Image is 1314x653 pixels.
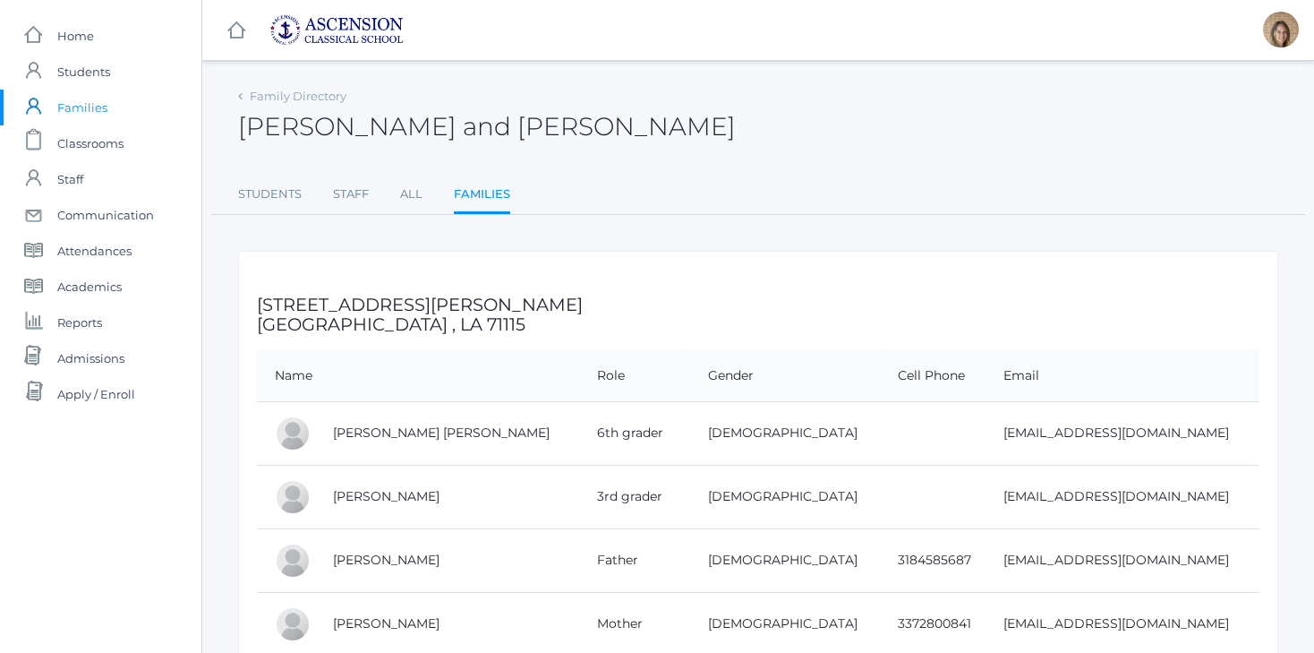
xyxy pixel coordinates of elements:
span: Families [57,90,107,125]
span: Academics [57,269,122,305]
div: Tyler Lash [275,543,311,579]
a: [PERSON_NAME] [333,615,439,632]
span: Students [57,54,110,90]
a: All [400,176,422,212]
a: [PERSON_NAME] [PERSON_NAME] [333,425,550,441]
div: Luke Lash [275,479,311,515]
td: Father [579,528,691,592]
td: 6th grader [579,401,691,465]
h3: [STREET_ADDRESS][PERSON_NAME] [GEOGRAPHIC_DATA] , LA 71115 [257,296,1259,334]
span: Home [57,18,94,54]
span: Communication [57,197,154,233]
td: [EMAIL_ADDRESS][DOMAIN_NAME] [985,528,1259,592]
a: 3372800841 [898,615,971,632]
td: [EMAIL_ADDRESS][DOMAIN_NAME] [985,401,1259,465]
a: Staff [333,176,369,212]
a: [PERSON_NAME] [333,488,439,504]
a: Family Directory [250,89,346,103]
h2: [PERSON_NAME] and [PERSON_NAME] [238,113,736,141]
span: Staff [57,161,83,197]
span: Attendances [57,233,132,269]
span: Admissions [57,340,124,376]
td: [DEMOGRAPHIC_DATA] [690,465,880,528]
div: John Tyler Lash [275,416,311,451]
span: Classrooms [57,125,124,161]
a: Students [238,176,302,212]
td: [EMAIL_ADDRESS][DOMAIN_NAME] [985,465,1259,528]
a: 3184585687 [898,552,971,568]
td: 3rd grader [579,465,691,528]
td: [DEMOGRAPHIC_DATA] [690,401,880,465]
th: Email [985,350,1259,402]
img: ascension-logo-blue-113fc29133de2fb5813e50b71547a291c5fdb7962bf76d49838a2a14a36269ea.jpg [269,14,404,46]
th: Role [579,350,691,402]
th: Name [257,350,579,402]
a: Families [454,176,510,215]
th: Gender [690,350,880,402]
th: Cell Phone [880,350,985,402]
td: [DEMOGRAPHIC_DATA] [690,528,880,592]
div: Britney Smith [1263,12,1299,47]
span: Apply / Enroll [57,376,135,412]
span: Reports [57,305,102,340]
div: Lauren Lash [275,606,311,642]
a: [PERSON_NAME] [333,552,439,568]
